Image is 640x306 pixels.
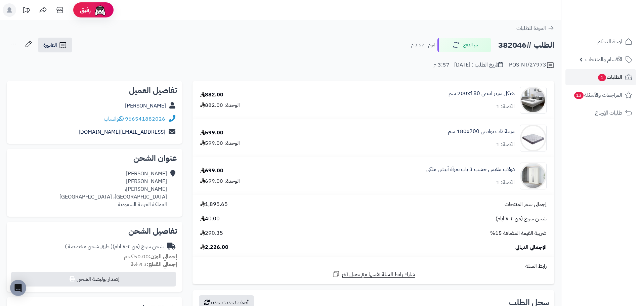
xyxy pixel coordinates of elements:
[200,244,228,251] span: 2,226.00
[65,243,113,251] span: ( طرق شحن مخصصة )
[505,201,547,208] span: إجمالي سعر المنتجات
[131,260,177,268] small: 3 قطعة
[594,16,634,30] img: logo-2.png
[515,244,547,251] span: الإجمالي النهائي
[10,280,26,296] div: Open Intercom Messenger
[59,170,167,208] div: [PERSON_NAME] [PERSON_NAME] [PERSON_NAME]، [GEOGRAPHIC_DATA]، [GEOGRAPHIC_DATA] المملكة العربية ا...
[426,166,515,173] a: دولاب ملابس خشب 3 باب بمرآة أبيض ملكي
[200,215,220,223] span: 40.00
[597,37,622,46] span: لوحة التحكم
[433,61,503,69] div: تاريخ الطلب : [DATE] - 3:57 م
[93,3,107,17] img: ai-face.png
[124,253,177,261] small: 50.00 كجم
[12,227,177,235] h2: تفاصيل الشحن
[498,38,554,52] h2: الطلب #382046
[598,74,606,81] span: 1
[200,177,240,185] div: الوحدة: 699.00
[449,90,515,97] a: هيكل سرير ابيض 200x180 سم‏
[12,154,177,162] h2: عنوان الشحن
[12,86,177,94] h2: تفاصيل العميل
[104,115,124,123] a: واتساب
[597,73,622,82] span: الطلبات
[18,3,35,18] a: تحديثات المنصة
[565,105,636,121] a: طلبات الإرجاع
[573,90,622,100] span: المراجعات والأسئلة
[65,243,164,251] div: شحن سريع (من ٢-٧ ايام)
[448,128,515,135] a: مرتبة ذات نوابض 180x200 سم
[149,253,177,261] strong: إجمالي الوزن:
[496,103,515,111] div: الكمية: 1
[43,41,57,49] span: الفاتورة
[80,6,91,14] span: رفيق
[496,179,515,186] div: الكمية: 1
[11,272,176,287] button: إصدار بوليصة الشحن
[332,270,415,278] a: شارك رابط السلة نفسها مع عميل آخر
[125,102,166,110] a: [PERSON_NAME]
[147,260,177,268] strong: إجمالي القطع:
[79,128,165,136] a: [EMAIL_ADDRESS][DOMAIN_NAME]
[200,91,223,99] div: 882.00
[496,141,515,148] div: الكمية: 1
[520,125,546,151] img: 1702708315-RS-09-90x90.jpg
[595,108,622,118] span: طلبات الإرجاع
[200,229,223,237] span: 290.35
[565,34,636,50] a: لوحة التحكم
[509,61,554,69] div: POS-NT/27973
[437,38,491,52] button: تم الدفع
[516,24,554,32] a: العودة للطلبات
[565,69,636,85] a: الطلبات1
[574,92,584,99] span: 13
[490,229,547,237] span: ضريبة القيمة المضافة 15%
[411,42,436,48] small: اليوم - 3:57 م
[195,262,552,270] div: رابط السلة
[520,87,546,114] img: 7f3a693222d470994126ace64f5676ca7d5ad42462c013659e76a194006e49861585139892_01-90x90.jpg
[496,215,547,223] span: شحن سريع (من ٢-٧ ايام)
[342,271,415,278] span: شارك رابط السلة نفسها مع عميل آخر
[200,101,240,109] div: الوحدة: 882.00
[38,38,72,52] a: الفاتورة
[565,87,636,103] a: المراجعات والأسئلة13
[200,129,223,137] div: 599.00
[520,163,546,189] img: 1733064246-1-90x90.jpg
[125,115,165,123] a: 966541882026
[200,167,223,175] div: 699.00
[585,55,622,64] span: الأقسام والمنتجات
[200,139,240,147] div: الوحدة: 599.00
[200,201,228,208] span: 1,895.65
[516,24,546,32] span: العودة للطلبات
